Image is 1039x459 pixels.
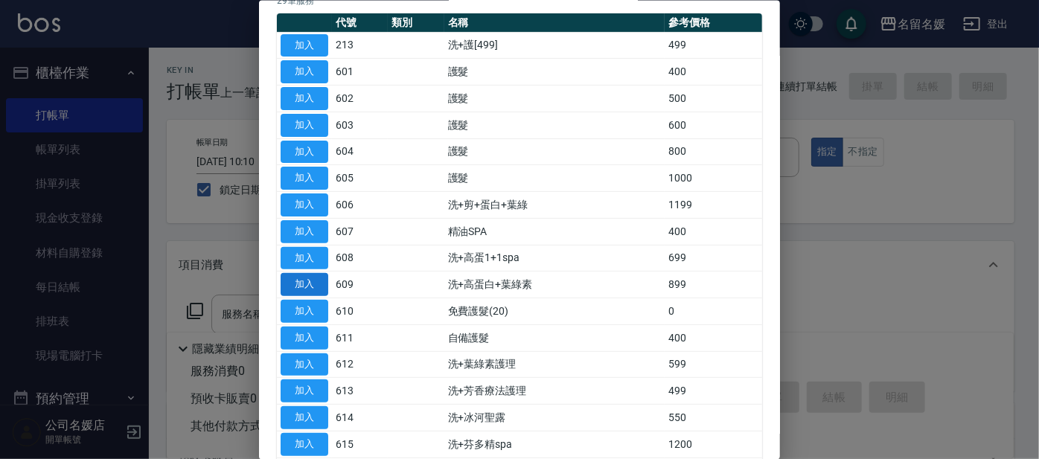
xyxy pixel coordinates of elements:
td: 601 [332,58,388,85]
button: 加入 [281,432,328,455]
td: 400 [665,324,762,351]
button: 加入 [281,219,328,243]
td: 499 [665,377,762,404]
td: 615 [332,431,388,458]
td: 護髮 [444,85,665,112]
td: 606 [332,191,388,218]
td: 602 [332,85,388,112]
td: 699 [665,245,762,272]
td: 599 [665,351,762,378]
td: 603 [332,112,388,138]
button: 加入 [281,33,328,57]
button: 加入 [281,379,328,402]
td: 610 [332,298,388,324]
td: 洗+葉綠素護理 [444,351,665,378]
button: 加入 [281,353,328,376]
td: 自備護髮 [444,324,665,351]
td: 1199 [665,191,762,218]
td: 500 [665,85,762,112]
button: 加入 [281,326,328,349]
th: 名稱 [444,13,665,32]
button: 加入 [281,60,328,83]
td: 1200 [665,431,762,458]
td: 護髮 [444,58,665,85]
button: 加入 [281,113,328,136]
button: 加入 [281,140,328,163]
button: 加入 [281,300,328,323]
th: 類別 [388,13,444,32]
td: 1000 [665,164,762,191]
td: 免費護髮(20) [444,298,665,324]
th: 參考價格 [665,13,762,32]
td: 605 [332,164,388,191]
td: 護髮 [444,112,665,138]
td: 400 [665,218,762,245]
td: 400 [665,58,762,85]
button: 加入 [281,406,328,429]
th: 代號 [332,13,388,32]
td: 613 [332,377,388,404]
button: 加入 [281,167,328,190]
td: 0 [665,298,762,324]
td: 611 [332,324,388,351]
td: 洗+高蛋白+葉綠素 [444,271,665,298]
td: 607 [332,218,388,245]
button: 加入 [281,273,328,296]
td: 899 [665,271,762,298]
td: 608 [332,245,388,272]
td: 精油SPA [444,218,665,245]
td: 800 [665,138,762,165]
td: 609 [332,271,388,298]
td: 洗+芳香療法護理 [444,377,665,404]
button: 加入 [281,87,328,110]
td: 護髮 [444,164,665,191]
td: 600 [665,112,762,138]
td: 499 [665,32,762,59]
td: 洗+冰河聖露 [444,404,665,431]
td: 洗+高蛋1+1spa [444,245,665,272]
button: 加入 [281,193,328,216]
td: 洗+剪+蛋白+葉綠 [444,191,665,218]
td: 550 [665,404,762,431]
td: 612 [332,351,388,378]
td: 洗+護[499] [444,32,665,59]
button: 加入 [281,246,328,269]
td: 護髮 [444,138,665,165]
td: 604 [332,138,388,165]
td: 洗+芬多精spa [444,431,665,458]
td: 213 [332,32,388,59]
td: 614 [332,404,388,431]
